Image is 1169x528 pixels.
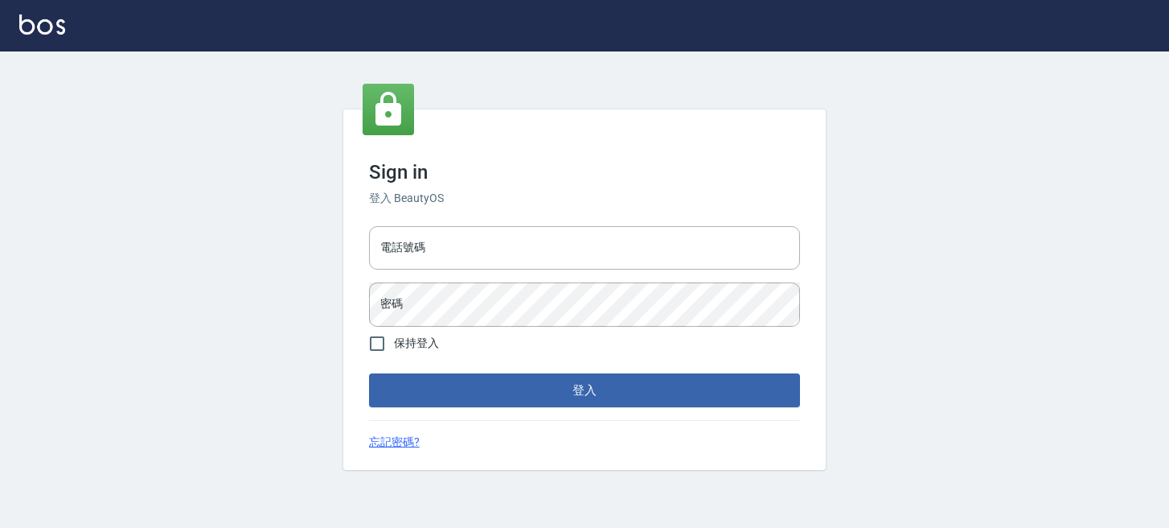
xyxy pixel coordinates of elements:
[369,161,800,184] h3: Sign in
[369,373,800,407] button: 登入
[19,14,65,35] img: Logo
[369,190,800,207] h6: 登入 BeautyOS
[369,434,420,451] a: 忘記密碼?
[394,335,439,352] span: 保持登入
